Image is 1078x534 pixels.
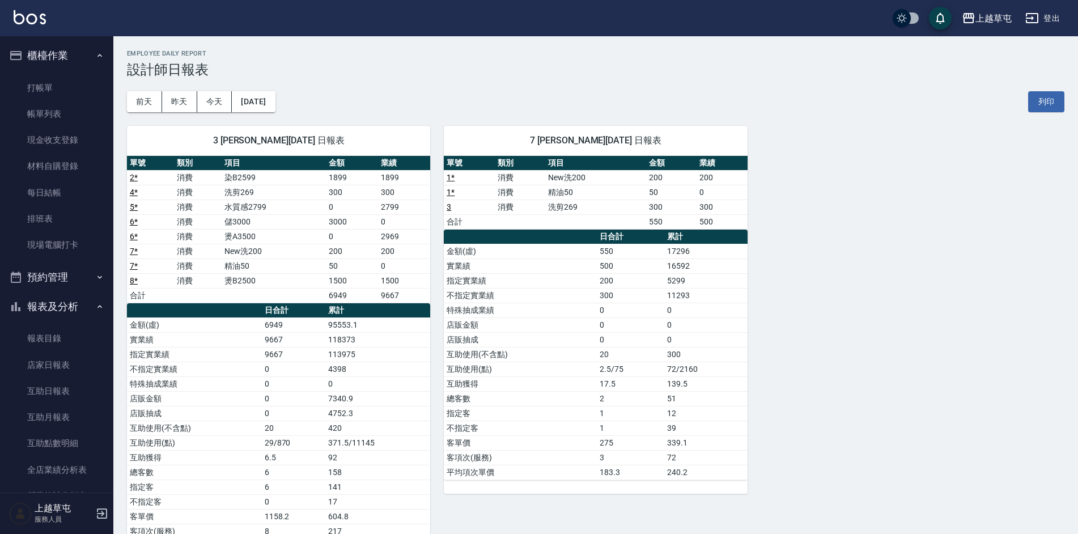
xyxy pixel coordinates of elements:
[597,230,664,244] th: 日合計
[325,435,430,450] td: 371.5/11145
[174,170,221,185] td: 消費
[664,317,747,332] td: 0
[597,332,664,347] td: 0
[444,450,597,465] td: 客項次(服務)
[444,230,747,480] table: a dense table
[262,347,326,362] td: 9667
[664,465,747,480] td: 240.2
[5,232,109,258] a: 現場電腦打卡
[664,303,747,317] td: 0
[222,258,326,273] td: 精油50
[646,200,697,214] td: 300
[495,200,545,214] td: 消費
[9,502,32,525] img: Person
[127,362,262,376] td: 不指定實業績
[664,450,747,465] td: 72
[325,450,430,465] td: 92
[664,273,747,288] td: 5299
[262,376,326,391] td: 0
[1021,8,1064,29] button: 登出
[35,503,92,514] h5: 上越草屯
[664,230,747,244] th: 累計
[5,404,109,430] a: 互助月報表
[162,91,197,112] button: 昨天
[378,288,430,303] td: 9667
[326,170,378,185] td: 1899
[325,332,430,347] td: 118373
[127,332,262,347] td: 實業績
[957,7,1016,30] button: 上越草屯
[664,435,747,450] td: 339.1
[262,509,326,524] td: 1158.2
[664,391,747,406] td: 51
[378,244,430,258] td: 200
[222,273,326,288] td: 燙B2500
[262,480,326,494] td: 6
[222,200,326,214] td: 水質感2799
[444,435,597,450] td: 客單價
[127,376,262,391] td: 特殊抽成業績
[597,421,664,435] td: 1
[447,202,451,211] a: 3
[127,465,262,480] td: 總客數
[325,362,430,376] td: 4398
[597,406,664,421] td: 1
[326,244,378,258] td: 200
[325,509,430,524] td: 604.8
[597,347,664,362] td: 20
[5,101,109,127] a: 帳單列表
[444,465,597,480] td: 平均項次單價
[262,435,326,450] td: 29/870
[222,244,326,258] td: New洗200
[232,91,275,112] button: [DATE]
[14,10,46,24] img: Logo
[326,214,378,229] td: 3000
[597,288,664,303] td: 300
[5,127,109,153] a: 現金收支登錄
[664,421,747,435] td: 39
[325,406,430,421] td: 4752.3
[325,317,430,332] td: 95553.1
[697,214,747,229] td: 500
[646,185,697,200] td: 50
[325,376,430,391] td: 0
[378,170,430,185] td: 1899
[597,244,664,258] td: 550
[646,214,697,229] td: 550
[5,325,109,351] a: 報表目錄
[5,180,109,206] a: 每日結帳
[444,332,597,347] td: 店販抽成
[664,332,747,347] td: 0
[262,494,326,509] td: 0
[35,514,92,524] p: 服務人員
[5,262,109,292] button: 預約管理
[697,170,747,185] td: 200
[326,229,378,244] td: 0
[444,273,597,288] td: 指定實業績
[325,494,430,509] td: 17
[262,317,326,332] td: 6949
[597,465,664,480] td: 183.3
[597,362,664,376] td: 2.5/75
[127,156,174,171] th: 單號
[664,258,747,273] td: 16592
[597,435,664,450] td: 275
[5,153,109,179] a: 材料自購登錄
[697,185,747,200] td: 0
[325,465,430,480] td: 158
[444,244,597,258] td: 金額(虛)
[127,494,262,509] td: 不指定客
[378,156,430,171] th: 業績
[174,273,221,288] td: 消費
[141,135,417,146] span: 3 [PERSON_NAME][DATE] 日報表
[444,391,597,406] td: 總客數
[127,50,1064,57] h2: Employee Daily Report
[664,406,747,421] td: 12
[127,480,262,494] td: 指定客
[444,362,597,376] td: 互助使用(點)
[262,406,326,421] td: 0
[127,406,262,421] td: 店販抽成
[444,347,597,362] td: 互助使用(不含點)
[664,288,747,303] td: 11293
[444,156,747,230] table: a dense table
